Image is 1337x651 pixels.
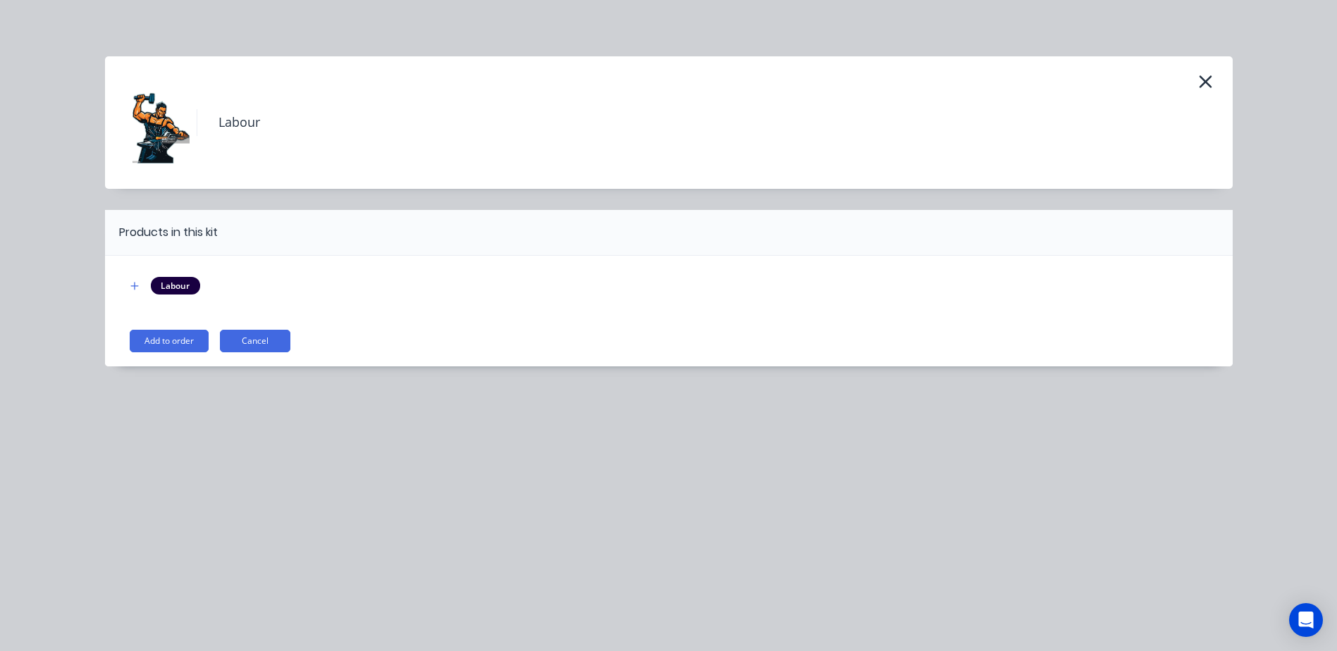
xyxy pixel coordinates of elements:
[151,277,200,294] div: Labour
[220,330,290,352] button: Cancel
[130,330,209,352] button: Add to order
[1289,603,1323,637] div: Open Intercom Messenger
[119,224,218,241] div: Products in this kit
[197,109,260,136] h4: Labour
